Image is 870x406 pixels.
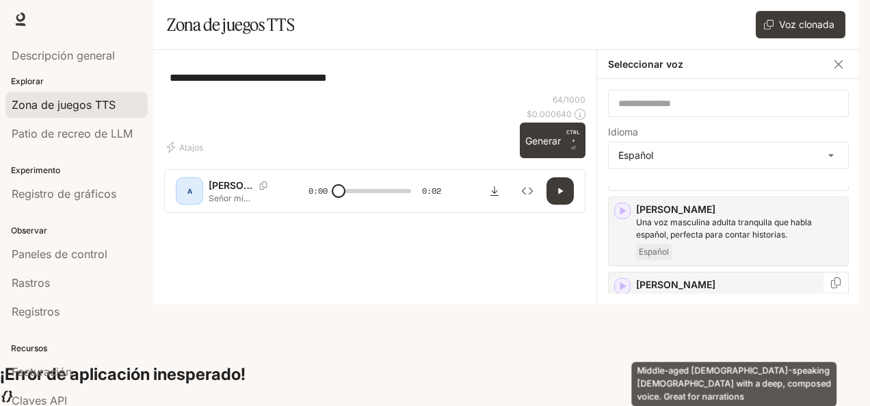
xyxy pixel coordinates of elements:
font: Zona de juegos TTS [167,14,294,35]
div: Español [609,142,848,168]
font: Hombre hispanohablante de mediana edad con voz profunda y serena. Ideal para narraciones. [636,292,834,315]
button: Inspeccionar [514,177,541,205]
font: [PERSON_NAME] [636,279,715,290]
button: Descargar audio [481,177,508,205]
font: Idioma [608,126,638,138]
p: Una voz masculina adulta tranquila que habla español, perfecta para contar historias. [636,216,843,241]
button: Copiar ID de voz [254,181,273,190]
font: Señor mi [DEMOGRAPHIC_DATA] al contemplar los cielos [209,193,300,238]
button: GenerarCTRL +⏎ [520,123,585,158]
p: Hombre hispanohablante de mediana edad con voz profunda y serena. Ideal para narraciones. [636,292,843,316]
button: Atajos [164,136,209,158]
font: Atajos [179,142,203,153]
font: CTRL + [566,129,580,144]
font: 0.000640 [532,109,572,119]
font: [PERSON_NAME] [636,203,715,215]
font: Español [639,246,669,257]
font: 1000 [566,94,585,105]
button: Voz clonada [756,11,845,38]
font: $ [527,109,532,119]
font: ⏎ [571,145,576,151]
font: Voz clonada [779,18,834,30]
font: 0:00 [308,185,328,196]
font: Generar [525,135,561,147]
button: Copy Voice ID [829,277,843,288]
font: [PERSON_NAME] [209,179,288,191]
font: 64 [553,94,563,105]
font: A [187,187,192,195]
font: Una voz masculina adulta tranquila que habla español, perfecta para contar historias. [636,217,812,240]
font: / [563,94,566,105]
font: Español [618,149,653,161]
font: 0:02 [422,185,441,196]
